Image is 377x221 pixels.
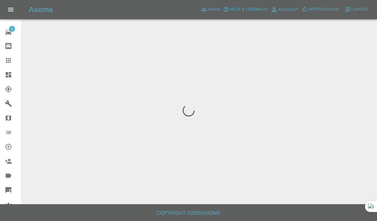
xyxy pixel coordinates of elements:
[351,6,368,13] span: Logout
[269,5,300,14] a: Account
[9,26,15,32] span: 1
[343,5,370,14] button: Logout
[222,5,269,14] button: Help & Feedback
[4,2,18,17] button: Open drawer
[29,5,53,14] h5: Axioma
[308,6,339,13] span: Notifications
[278,6,298,13] span: Account
[207,6,220,13] span: Admin
[230,6,267,13] span: Help & Feedback
[300,5,341,14] button: Notifications
[199,5,222,14] a: Admin
[5,209,372,217] h6: Copyright © 2025 Axioma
